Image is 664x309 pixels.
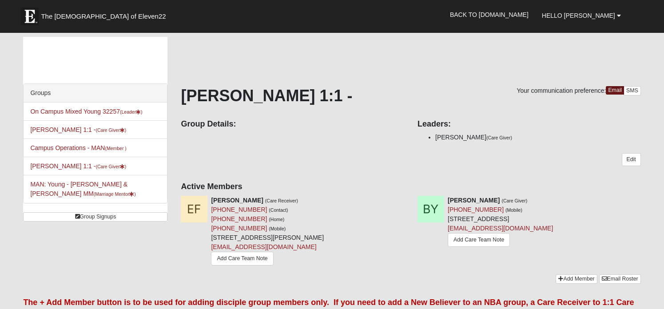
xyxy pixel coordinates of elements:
[95,164,126,169] small: (Care Giver )
[16,3,194,25] a: The [DEMOGRAPHIC_DATA] of Eleven22
[517,87,606,94] span: Your communication preference:
[23,212,167,222] a: Group Signups
[211,196,324,268] div: [STREET_ADDRESS][PERSON_NAME]
[624,86,641,95] a: SMS
[448,225,553,232] a: [EMAIL_ADDRESS][DOMAIN_NAME]
[30,108,142,115] a: On Campus Mixed Young 32257(Leader)
[501,198,527,203] small: (Care Giver)
[94,191,136,197] small: (Marriage Mentor )
[211,225,267,232] a: [PHONE_NUMBER]
[435,133,641,142] li: [PERSON_NAME]
[622,153,641,166] a: Edit
[265,198,298,203] small: (Care Receiver)
[448,196,553,249] div: [STREET_ADDRESS]
[30,144,126,151] a: Campus Operations - MAN(Member )
[24,84,167,103] div: Groups
[30,181,135,197] a: MAN: Young - [PERSON_NAME] & [PERSON_NAME] MM(Marriage Mentor)
[181,119,404,129] h4: Group Details:
[269,217,284,222] small: (Home)
[606,86,624,95] a: Email
[211,206,267,213] a: [PHONE_NUMBER]
[556,274,597,284] a: Add Member
[542,12,615,19] span: Hello [PERSON_NAME]
[448,206,504,213] a: [PHONE_NUMBER]
[211,252,273,265] a: Add Care Team Note
[505,207,522,213] small: (Mobile)
[30,126,126,133] a: [PERSON_NAME] 1:1 -(Care Giver)
[211,243,316,250] a: [EMAIL_ADDRESS][DOMAIN_NAME]
[30,162,126,170] a: [PERSON_NAME] 1:1 -(Care Giver)
[599,274,641,284] a: Email Roster
[443,4,535,26] a: Back to [DOMAIN_NAME]
[269,207,288,213] small: (Contact)
[95,127,126,133] small: (Care Giver )
[41,12,166,21] span: The [DEMOGRAPHIC_DATA] of Eleven22
[448,233,510,247] a: Add Care Team Note
[181,182,640,192] h4: Active Members
[120,109,143,115] small: (Leader )
[417,119,641,129] h4: Leaders:
[486,135,512,140] small: (Care Giver)
[181,86,640,105] h1: [PERSON_NAME] 1:1 -
[211,215,267,222] a: [PHONE_NUMBER]
[269,226,286,231] small: (Mobile)
[535,4,628,27] a: Hello [PERSON_NAME]
[105,146,126,151] small: (Member )
[448,197,500,204] strong: [PERSON_NAME]
[21,8,39,25] img: Eleven22 logo
[211,197,263,204] strong: [PERSON_NAME]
